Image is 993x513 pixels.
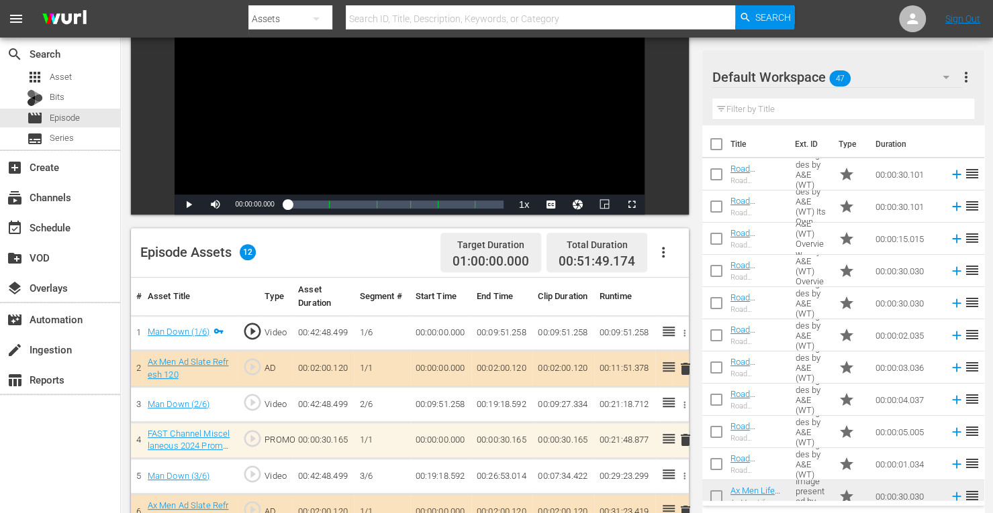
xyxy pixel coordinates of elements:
[32,3,97,35] img: ans4CAIJ8jUAAAAAAAAAAAAAAAAAAAAAAAAgQb4GAAAAAAAAAAAAAAAAAAAAAAAAJMjXAAAAAAAAAAAAAAAAAAAAAAAAgAT5G...
[471,278,532,316] th: End Time
[242,321,263,341] span: play_circle_outline
[532,387,594,422] td: 00:09:27.334
[677,432,694,448] span: delete
[677,361,694,377] span: delete
[839,359,855,376] span: Promo
[964,230,980,246] span: reorder
[7,220,23,236] span: Schedule
[790,158,833,190] td: Road Renegades by A&E (WT) Action 30
[559,253,635,269] span: 00:51:49.174
[958,69,974,85] span: more_vert
[410,278,471,316] th: Start Time
[839,295,855,311] span: Promo
[730,209,785,217] div: Road Renegades by A&E (WT) Its Own Channel 30
[730,453,778,483] a: Road Renegades Channel ID 1
[949,360,964,375] svg: Add to Episode
[870,416,944,448] td: 00:00:05.005
[27,69,43,85] span: Asset
[27,131,43,147] span: Series
[730,241,785,249] div: Road Renegades by A&E (WT) Overview Cutdown Gnarly 15
[148,399,210,409] a: Man Down (2/6)
[870,158,944,190] td: 00:00:30.101
[235,201,274,208] span: 00:00:00.000
[201,194,228,215] button: Mute
[964,198,980,214] span: reorder
[949,489,964,504] svg: Add to Episode
[293,422,354,458] td: 00:00:30.165
[140,244,256,260] div: Episode Assets
[839,231,855,247] span: Promo
[131,387,142,422] td: 3
[50,131,74,145] span: Series
[790,416,833,448] td: Road Renegades by A&E (WT) Channel ID 5
[870,223,944,255] td: 00:00:15.015
[259,459,293,494] td: Video
[964,423,980,439] span: reorder
[242,357,263,377] span: play_circle_outline
[730,337,785,346] div: Road Renegades Channel ID 2
[594,278,655,316] th: Runtime
[730,402,785,410] div: Road Renegades Channel ID 4
[735,5,794,30] button: Search
[964,455,980,471] span: reorder
[870,480,944,512] td: 00:00:30.030
[790,190,833,223] td: Road Renegades by A&E (WT) Its Own Channel 30
[594,387,655,422] td: 00:21:18.712
[293,351,354,387] td: 00:02:00.120
[293,459,354,494] td: 00:42:48.499
[532,351,594,387] td: 00:02:00.120
[870,384,944,416] td: 00:00:04.037
[730,176,785,185] div: Road Renegades by A&E (WT) Action 30
[594,351,655,387] td: 00:11:51.378
[131,351,142,387] td: 2
[510,194,537,215] button: Playback Rate
[354,278,410,316] th: Segment #
[787,125,831,163] th: Ext. ID
[50,91,64,104] span: Bits
[839,424,855,440] span: Promo
[790,480,833,512] td: Ax Men Life Image presented by History ( New logo) 30
[949,199,964,214] svg: Add to Episode
[354,315,410,351] td: 1/6
[964,488,980,504] span: reorder
[839,166,855,182] span: Promo
[730,498,785,507] div: Ax Men Life Image presented by History ( New logo) 30
[410,315,471,351] td: 00:00:00.000
[730,434,785,443] div: Road Renegades Channel ID 5
[730,369,785,378] div: Road Renegades Channel ID 3
[730,196,784,246] a: Road Renegades by A&E (WT) Its Own Channel 30
[964,294,980,310] span: reorder
[242,392,263,412] span: play_circle_outline
[471,351,532,387] td: 00:02:00.120
[790,223,833,255] td: Road Renegades by A&E (WT) Overview Cutdown Gnarly 15
[453,254,529,270] span: 01:00:00.000
[471,422,532,458] td: 00:00:30.165
[7,46,23,62] span: Search
[618,194,645,215] button: Fullscreen
[7,342,23,358] span: Ingestion
[964,262,980,278] span: reorder
[839,198,855,215] span: Promo
[354,422,410,458] td: 1/1
[790,255,833,287] td: Road Renegades by A&E (WT) Overview Gnarly 30
[790,384,833,416] td: Road Renegades by A&E (WT) Channel ID 4
[839,263,855,279] span: Promo
[532,315,594,351] td: 00:09:51.258
[730,292,784,343] a: Road Renegades by A&E (WT) Parking Wars 30
[790,448,833,480] td: Road Renegades by A&E (WT) Channel ID 1
[148,429,230,463] a: FAST Channel Miscellaneous 2024 Promo 30
[7,190,23,206] span: Channels
[532,278,594,316] th: Clip Duration
[354,459,410,494] td: 3/6
[867,125,948,163] th: Duration
[964,166,980,182] span: reorder
[559,235,635,254] div: Total Duration
[730,466,785,475] div: Road Renegades Channel ID 1
[27,110,43,126] span: Episode
[354,387,410,422] td: 2/6
[8,11,24,27] span: menu
[949,296,964,310] svg: Add to Episode
[730,357,778,387] a: Road Renegades Channel ID 3
[50,70,72,84] span: Asset
[958,61,974,93] button: more_vert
